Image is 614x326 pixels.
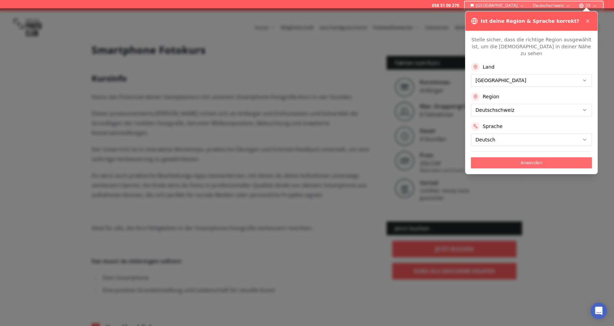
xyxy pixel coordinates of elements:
[483,63,494,70] label: Land
[483,123,502,130] label: Sprache
[530,1,573,10] button: Deutschschweiz
[591,303,607,319] div: Open Intercom Messenger
[471,157,592,168] button: Anwenden
[576,1,600,10] button: DE
[471,36,592,57] p: Stelle sicher, dass die richtige Region ausgewählt ist, um die [DEMOGRAPHIC_DATA] in deiner Nähe ...
[467,1,527,10] button: [GEOGRAPHIC_DATA]
[432,3,459,8] a: 058 51 00 270
[483,93,499,100] label: Region
[481,18,579,24] h3: Ist deine Region & Sprache korrekt?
